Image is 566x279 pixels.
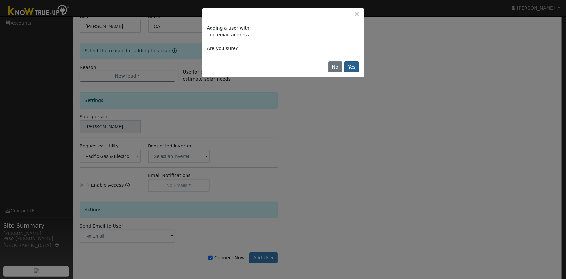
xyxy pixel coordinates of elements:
span: Adding a user with: [207,25,251,31]
button: Close [352,11,361,18]
button: Yes [344,61,359,72]
span: - no email address [207,32,249,37]
span: Are you sure? [207,46,238,51]
button: No [328,61,342,72]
